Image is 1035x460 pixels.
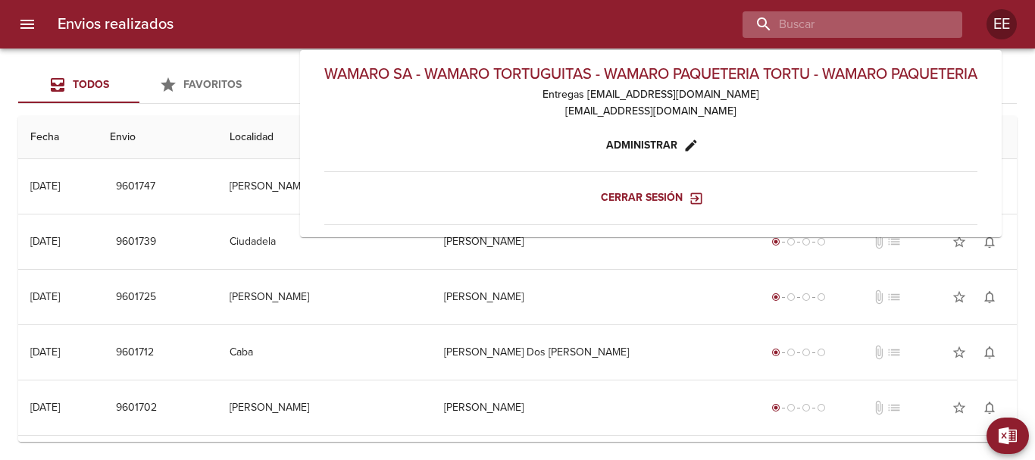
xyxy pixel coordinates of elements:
button: Agregar a favoritos [944,337,974,368]
td: [PERSON_NAME] [217,159,432,214]
span: radio_button_checked [771,348,780,357]
span: radio_button_unchecked [802,237,811,246]
button: Agregar a favoritos [944,393,974,423]
div: [DATE] [30,346,60,358]
td: [PERSON_NAME] [217,380,432,435]
span: radio_button_checked [771,403,780,412]
span: notifications_none [982,234,997,249]
span: Favoritos [183,78,242,91]
span: radio_button_unchecked [786,237,796,246]
span: star_border [952,289,967,305]
div: EE [987,9,1017,39]
span: No tiene documentos adjuntos [871,289,886,305]
span: No tiene pedido asociado [886,400,902,415]
button: 9601725 [110,283,162,311]
th: Localidad [217,116,432,159]
button: Activar notificaciones [974,227,1005,257]
h6: Envios realizados [58,12,174,36]
button: 9601747 [110,173,161,201]
span: radio_button_unchecked [817,348,826,357]
span: No tiene pedido asociado [886,234,902,249]
h6: Entregas [EMAIL_ADDRESS][DOMAIN_NAME] [324,86,977,103]
button: Activar notificaciones [974,393,1005,423]
span: No tiene documentos adjuntos [871,345,886,360]
span: radio_button_checked [771,237,780,246]
button: Activar notificaciones [974,282,1005,312]
button: Agregar a favoritos [944,227,974,257]
span: radio_button_checked [771,293,780,302]
div: Generado [768,234,829,249]
td: [PERSON_NAME] [432,214,756,269]
button: Activar notificaciones [974,337,1005,368]
button: Administrar [600,132,702,160]
td: [PERSON_NAME] [217,270,432,324]
span: No tiene pedido asociado [886,345,902,360]
span: No tiene pedido asociado [886,289,902,305]
span: No tiene documentos adjuntos [871,400,886,415]
div: [DATE] [30,401,60,414]
button: Agregar a favoritos [944,282,974,312]
span: 9601747 [116,177,155,196]
span: star_border [952,234,967,249]
div: Tabs Envios [18,67,261,103]
input: buscar [743,11,937,38]
div: [DATE] [30,290,60,303]
span: notifications_none [982,289,997,305]
span: No tiene documentos adjuntos [871,234,886,249]
td: [PERSON_NAME] [432,270,756,324]
span: 9601702 [116,399,157,418]
button: Cerrar sesión [595,184,707,212]
td: [PERSON_NAME] Dos [PERSON_NAME] [432,325,756,380]
div: [DATE] [30,180,60,192]
span: radio_button_unchecked [817,403,826,412]
span: notifications_none [982,345,997,360]
span: Administrar [606,136,696,155]
div: Generado [768,289,829,305]
h6: [EMAIL_ADDRESS][DOMAIN_NAME] [324,103,977,120]
span: radio_button_unchecked [802,403,811,412]
td: [PERSON_NAME] [432,380,756,435]
span: star_border [952,345,967,360]
span: Cerrar sesión [601,189,701,208]
span: radio_button_unchecked [802,293,811,302]
td: Ciudadela [217,214,432,269]
div: [DATE] [30,235,60,248]
span: 9601712 [116,343,154,362]
span: radio_button_unchecked [802,348,811,357]
span: radio_button_unchecked [817,293,826,302]
th: Envio [98,116,217,159]
div: Generado [768,345,829,360]
h6: WAMARO SA - WAMARO TORTUGUITAS - WAMARO PAQUETERIA TORTU - WAMARO PAQUETERIA [324,62,977,86]
button: Exportar Excel [987,418,1029,454]
span: 9601739 [116,233,156,252]
button: menu [9,6,45,42]
button: 9601712 [110,339,160,367]
span: radio_button_unchecked [786,293,796,302]
span: notifications_none [982,400,997,415]
span: Todos [73,78,109,91]
span: radio_button_unchecked [817,237,826,246]
th: Fecha [18,116,98,159]
span: 9601725 [116,288,156,307]
span: star_border [952,400,967,415]
span: radio_button_unchecked [786,403,796,412]
button: 9601739 [110,228,162,256]
button: 9601702 [110,394,163,422]
div: Generado [768,400,829,415]
span: radio_button_unchecked [786,348,796,357]
td: Caba [217,325,432,380]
